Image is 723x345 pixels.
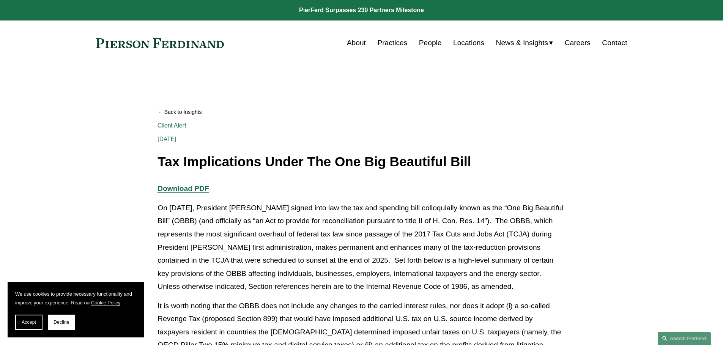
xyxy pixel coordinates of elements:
a: Locations [453,36,484,50]
p: We use cookies to provide necessary functionality and improve your experience. Read our . [15,290,137,307]
span: News & Insights [496,36,548,50]
a: About [347,36,366,50]
span: [DATE] [158,135,176,143]
button: Accept [15,315,43,330]
a: Careers [565,36,591,50]
a: Search this site [658,332,711,345]
a: Back to Insights [158,106,565,119]
a: Cookie Policy [91,300,120,306]
a: Practices [377,36,407,50]
a: Download PDF [158,184,209,192]
h1: Tax Implications Under The One Big Beautiful Bill [158,154,565,169]
span: Accept [22,320,36,325]
a: People [419,36,442,50]
button: Decline [48,315,75,330]
a: Client Alert [158,122,186,129]
a: folder dropdown [496,36,553,50]
span: Decline [54,320,69,325]
section: Cookie banner [8,282,144,337]
a: Contact [602,36,627,50]
p: On [DATE], President [PERSON_NAME] signed into law the tax and spending bill colloquially known a... [158,202,565,293]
